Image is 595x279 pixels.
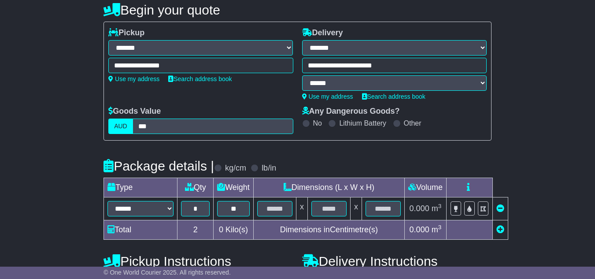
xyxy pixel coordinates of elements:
[225,164,246,173] label: kg/cm
[214,220,254,240] td: Kilo(s)
[296,197,307,220] td: x
[496,204,504,213] a: Remove this item
[108,75,159,82] a: Use my address
[103,269,231,276] span: © One World Courier 2025. All rights reserved.
[496,225,504,234] a: Add new item
[302,28,343,38] label: Delivery
[302,93,353,100] a: Use my address
[108,107,161,116] label: Goods Value
[168,75,232,82] a: Search address book
[103,254,293,268] h4: Pickup Instructions
[432,204,442,213] span: m
[177,220,214,240] td: 2
[350,197,362,220] td: x
[410,204,429,213] span: 0.000
[108,28,144,38] label: Pickup
[339,119,386,127] label: Lithium Battery
[410,225,429,234] span: 0.000
[219,225,223,234] span: 0
[313,119,322,127] label: No
[103,159,214,173] h4: Package details |
[302,107,400,116] label: Any Dangerous Goods?
[253,178,404,197] td: Dimensions (L x W x H)
[104,220,177,240] td: Total
[108,119,133,134] label: AUD
[438,203,442,209] sup: 3
[438,224,442,231] sup: 3
[262,164,276,173] label: lb/in
[103,3,492,17] h4: Begin your quote
[404,119,421,127] label: Other
[253,220,404,240] td: Dimensions in Centimetre(s)
[177,178,214,197] td: Qty
[432,225,442,234] span: m
[104,178,177,197] td: Type
[362,93,425,100] a: Search address book
[302,254,492,268] h4: Delivery Instructions
[214,178,254,197] td: Weight
[404,178,446,197] td: Volume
